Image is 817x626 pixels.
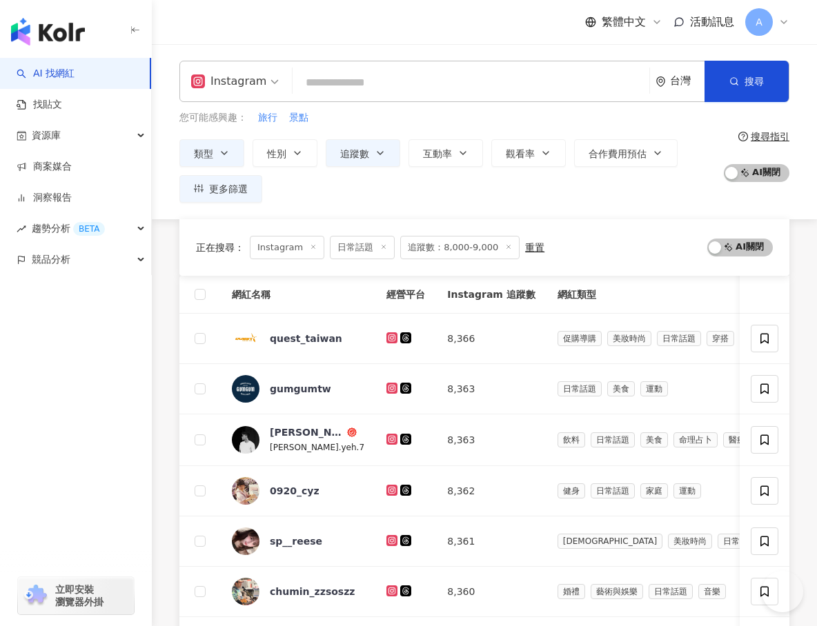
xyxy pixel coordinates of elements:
[670,75,705,87] div: 台灣
[55,583,104,608] span: 立即安裝 瀏覽器外掛
[17,160,72,174] a: 商案媒合
[179,111,247,125] span: 您可能感興趣：
[232,426,259,454] img: KOL Avatar
[194,148,213,159] span: 類型
[591,483,635,498] span: 日常話題
[11,18,85,46] img: logo
[707,331,734,346] span: 穿搭
[232,527,259,555] img: KOL Avatar
[270,484,319,498] div: 0920_cyz
[649,584,693,599] span: 日常話題
[400,236,520,259] span: 追蹤數：8,000-9,000
[640,381,668,396] span: 運動
[436,314,546,364] td: 8,366
[17,224,26,234] span: rise
[232,477,259,505] img: KOL Avatar
[607,331,651,346] span: 美妝時尚
[179,139,244,167] button: 類型
[491,139,566,167] button: 觀看率
[289,111,308,125] span: 景點
[673,432,718,447] span: 命理占卜
[73,222,105,236] div: BETA
[232,375,364,403] a: KOL Avatargumgumtw
[32,120,61,151] span: 資源庫
[17,98,62,112] a: 找貼文
[591,432,635,447] span: 日常話題
[558,534,662,549] span: [DEMOGRAPHIC_DATA]
[698,584,726,599] span: 音樂
[196,242,244,253] span: 正在搜尋 ：
[436,567,546,617] td: 8,360
[436,466,546,516] td: 8,362
[375,276,436,314] th: 經營平台
[436,516,546,567] td: 8,361
[32,244,70,275] span: 競品分析
[745,76,764,87] span: 搜尋
[326,139,400,167] button: 追蹤數
[253,139,317,167] button: 性別
[718,534,762,549] span: 日常話題
[17,67,75,81] a: searchAI 找網紅
[232,375,259,403] img: KOL Avatar
[232,325,259,352] img: KOL Avatar
[257,110,278,125] button: 旅行
[330,236,395,259] span: 日常話題
[258,111,277,125] span: 旅行
[762,571,803,612] iframe: Help Scout Beacon - Open
[574,139,678,167] button: 合作費用預估
[640,483,668,498] span: 家庭
[506,148,535,159] span: 觀看率
[191,70,266,92] div: Instagram
[525,242,544,253] div: 重置
[558,331,602,346] span: 促購導購
[558,432,585,447] span: 飲料
[221,276,375,314] th: 網紅名稱
[179,175,262,203] button: 更多篩選
[656,77,666,87] span: environment
[751,131,789,142] div: 搜尋指引
[558,381,602,396] span: 日常話題
[17,191,72,205] a: 洞察報告
[270,534,322,548] div: sp__reese
[436,276,546,314] th: Instagram 追蹤數
[270,382,331,396] div: gumgumtw
[288,110,309,125] button: 景點
[589,148,647,159] span: 合作費用預估
[690,15,734,28] span: 活動訊息
[436,414,546,466] td: 8,363
[640,432,668,447] span: 美食
[232,477,364,505] a: KOL Avatar0920_cyz
[232,578,259,605] img: KOL Avatar
[18,577,134,614] a: chrome extension立即安裝 瀏覽器外掛
[22,585,49,607] img: chrome extension
[32,213,105,244] span: 趨勢分析
[250,236,324,259] span: Instagram
[602,14,646,30] span: 繁體中文
[270,332,342,345] div: quest_taiwan
[267,148,286,159] span: 性別
[705,61,789,102] button: 搜尋
[232,425,364,454] a: KOL Avatar[PERSON_NAME][PERSON_NAME].yeh.7
[340,148,369,159] span: 追蹤數
[558,584,585,599] span: 婚禮
[270,585,355,598] div: chumin_zzsoszz
[657,331,701,346] span: 日常話題
[668,534,712,549] span: 美妝時尚
[756,14,762,30] span: A
[408,139,483,167] button: 互動率
[232,578,364,605] a: KOL Avatarchumin_zzsoszz
[591,584,643,599] span: 藝術與娛樂
[607,381,635,396] span: 美食
[209,183,248,194] span: 更多篩選
[270,443,364,452] span: [PERSON_NAME].yeh.7
[436,364,546,414] td: 8,363
[423,148,452,159] span: 互動率
[738,132,748,141] span: question-circle
[232,325,364,352] a: KOL Avatarquest_taiwan
[723,432,776,447] span: 醫療與健康
[558,483,585,498] span: 健身
[232,527,364,555] a: KOL Avatarsp__reese
[673,483,701,498] span: 運動
[270,425,344,439] div: [PERSON_NAME]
